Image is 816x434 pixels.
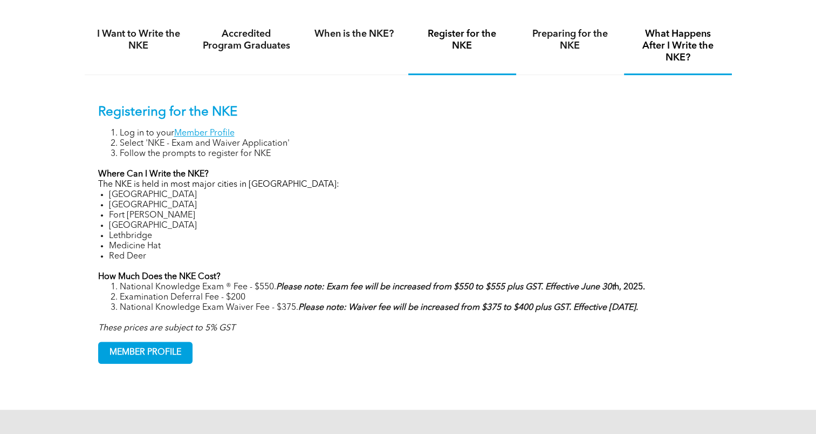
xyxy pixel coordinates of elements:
span: MEMBER PROFILE [99,342,192,363]
h4: Preparing for the NKE [526,28,614,52]
em: Please note: Exam fee will be increased from $550 to $555 plus GST. Effective June 30t [276,283,614,291]
h4: Register for the NKE [418,28,506,52]
em: These prices are subject to 5% GST [98,324,235,333]
strong: Where Can I Write the NKE? [98,170,209,179]
li: Select 'NKE - Exam and Waiver Application' [120,139,718,149]
li: Follow the prompts to register for NKE [120,149,718,159]
a: Member Profile [174,129,235,138]
p: Registering for the NKE [98,105,718,120]
h4: I Want to Write the NKE [94,28,183,52]
h4: What Happens After I Write the NKE? [634,28,722,64]
li: Fort [PERSON_NAME] [109,211,718,221]
h4: Accredited Program Graduates [202,28,291,52]
li: [GEOGRAPHIC_DATA] [109,190,718,200]
li: [GEOGRAPHIC_DATA] [109,200,718,211]
li: Log in to your [120,128,718,139]
li: [GEOGRAPHIC_DATA] [109,221,718,231]
strong: How Much Does the NKE Cost? [98,273,221,281]
li: Lethbridge [109,231,718,241]
li: Red Deer [109,252,718,262]
strong: Please note: Waiver fee will be increased from $375 to $400 plus GST. Effective [DATE]. [298,303,638,312]
strong: h, 2025. [276,283,645,291]
li: National Knowledge Exam ® Fee - $550. [120,282,718,293]
a: MEMBER PROFILE [98,342,193,364]
li: National Knowledge Exam Waiver Fee - $375. [120,303,718,313]
h4: When is the NKE? [310,28,399,40]
li: Examination Deferral Fee - $200 [120,293,718,303]
p: The NKE is held in most major cities in [GEOGRAPHIC_DATA]: [98,180,718,190]
li: Medicine Hat [109,241,718,252]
